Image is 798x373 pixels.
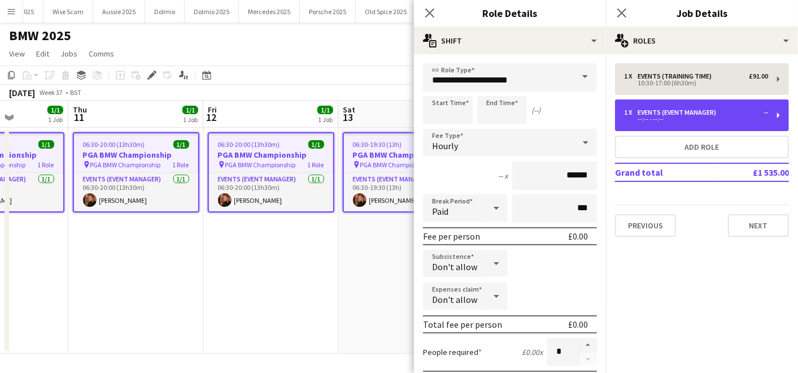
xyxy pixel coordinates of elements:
div: Total fee per person [423,319,502,330]
span: 06:30-20:00 (13h30m) [218,140,280,149]
span: Comms [89,49,114,59]
span: 13 [341,111,355,124]
span: 1/1 [47,106,63,114]
div: Shift [414,27,606,54]
div: -- [764,109,768,116]
app-card-role: Events (Event Manager)1/106:30-19:30 (13h)[PERSON_NAME] [344,173,468,211]
button: Dolmio 2025 [185,1,239,23]
app-job-card: 06:30-19:30 (13h)1/1PGA BMW Championship PGA BMW Championship1 RoleEvents (Event Manager)1/106:30... [343,132,469,212]
span: 1 Role [38,161,54,169]
button: Dolmio [145,1,185,23]
span: Hourly [432,140,458,151]
button: Previous [615,214,676,237]
span: Paid [432,206,448,217]
div: (--) [531,105,540,115]
h3: PGA BMW Championship [74,150,198,160]
h1: BMW 2025 [9,27,71,44]
label: People required [423,347,482,357]
h3: PGA BMW Championship [209,150,333,160]
span: 11 [71,111,87,124]
span: Week 37 [37,88,66,97]
span: Thu [73,105,87,115]
span: Don't allow [432,261,477,272]
span: 1/1 [308,140,324,149]
div: Roles [606,27,798,54]
span: 1 Role [308,161,324,169]
div: £0.00 [568,319,588,330]
button: Increase [579,338,597,353]
div: £0.00 x [522,347,543,357]
span: 1/1 [317,106,333,114]
a: Jobs [56,46,82,61]
span: Sat [343,105,355,115]
td: £1 535.00 [718,163,789,181]
span: 1/1 [182,106,198,114]
app-job-card: 06:30-20:00 (13h30m)1/1PGA BMW Championship PGA BMW Championship1 RoleEvents (Event Manager)1/106... [208,132,334,212]
span: PGA BMW Championship [225,161,296,169]
span: 1/1 [173,140,189,149]
span: PGA BMW Championship [360,161,431,169]
span: Don't allow [432,294,477,305]
div: 1 x [624,72,638,80]
div: Events (Training Time) [638,72,716,80]
div: --:-- - --:-- [624,116,768,122]
div: [DATE] [9,87,35,98]
h3: PGA BMW Championship [344,150,468,160]
div: Events (Event Manager) [638,109,721,116]
button: Mercedes 2025 [239,1,300,23]
span: Fri [208,105,217,115]
app-card-role: Events (Event Manager)1/106:30-20:00 (13h30m)[PERSON_NAME] [209,173,333,211]
span: 12 [206,111,217,124]
button: Add role [615,136,789,158]
h3: Role Details [414,6,606,20]
span: Edit [36,49,49,59]
div: BST [70,88,81,97]
h3: Job Details [606,6,798,20]
span: 1 Role [173,161,189,169]
button: Porsche 2025 [300,1,356,23]
a: Edit [32,46,54,61]
div: 1 x [624,109,638,116]
span: View [9,49,25,59]
app-job-card: 06:30-20:00 (13h30m)1/1PGA BMW Championship PGA BMW Championship1 RoleEvents (Event Manager)1/106... [73,132,199,212]
div: 10:30-17:00 (6h30m) [624,80,768,86]
div: Fee per person [423,231,480,242]
button: Next [728,214,789,237]
a: View [5,46,29,61]
a: Comms [84,46,119,61]
div: 1 Job [48,115,63,124]
app-card-role: Events (Event Manager)1/106:30-20:00 (13h30m)[PERSON_NAME] [74,173,198,211]
span: PGA BMW Championship [90,161,161,169]
span: 1/1 [38,140,54,149]
button: Old Spice 2025 [356,1,416,23]
div: £91.00 [749,72,768,80]
span: 06:30-20:00 (13h30m) [83,140,145,149]
div: -- x [498,171,508,181]
div: 1 Job [183,115,198,124]
div: 1 Job [318,115,333,124]
td: Grand total [615,163,718,181]
div: £0.00 [568,231,588,242]
span: Jobs [60,49,77,59]
span: 06:30-19:30 (13h) [353,140,402,149]
button: Wise Scam [43,1,93,23]
button: Aussie 2025 [93,1,145,23]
